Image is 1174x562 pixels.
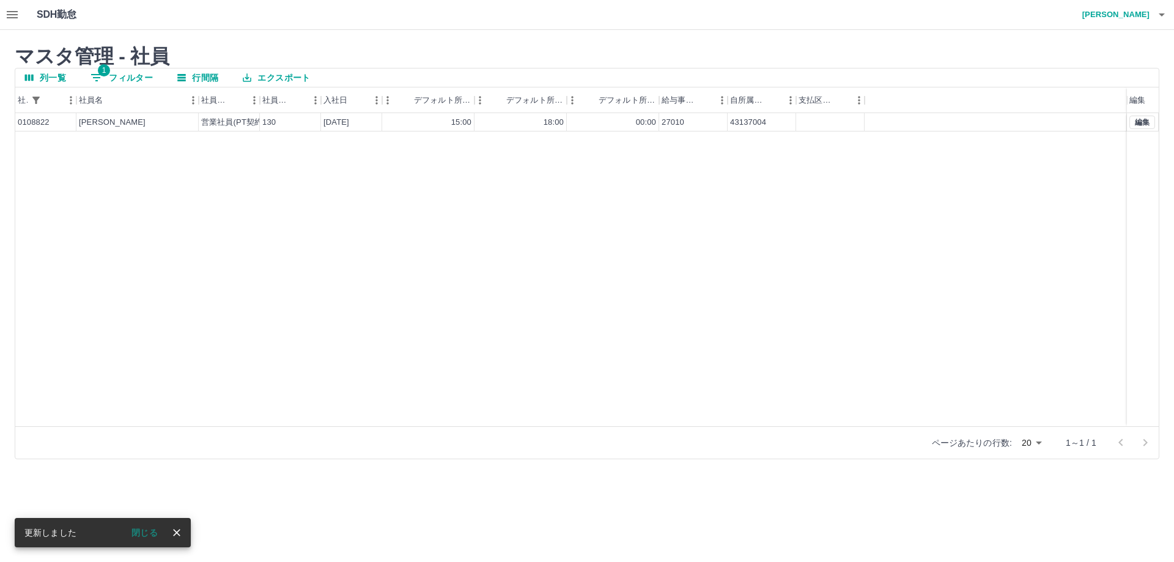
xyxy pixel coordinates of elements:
[168,523,186,542] button: close
[347,92,364,109] button: ソート
[201,87,228,113] div: 社員区分
[451,117,471,128] div: 15:00
[79,117,146,128] div: [PERSON_NAME]
[474,87,567,113] div: デフォルト所定終業時刻
[833,92,850,109] button: ソート
[103,92,120,109] button: ソート
[323,117,349,128] div: [DATE]
[728,87,796,113] div: 自所属契約コード
[382,87,474,113] div: デフォルト所定開始時刻
[1129,116,1155,129] button: 編集
[262,117,276,128] div: 130
[245,91,264,109] button: メニュー
[932,437,1012,449] p: ページあたりの行数:
[796,87,865,113] div: 支払区分コード
[15,87,76,113] div: 社員番号
[98,64,110,76] span: 1
[799,87,833,113] div: 支払区分コード
[62,91,80,109] button: メニュー
[15,68,76,87] button: 列選択
[323,87,347,113] div: 入社日
[262,87,289,113] div: 社員区分コード
[659,87,728,113] div: 給与事業所コード
[1066,437,1096,449] p: 1～1 / 1
[260,87,321,113] div: 社員区分コード
[850,91,868,109] button: メニュー
[662,87,696,113] div: 給与事業所コード
[18,117,50,128] div: 0108822
[199,87,260,113] div: 社員区分
[24,522,76,544] div: 更新しました
[18,87,28,113] div: 社員番号
[122,523,168,542] button: 閉じる
[730,87,764,113] div: 自所属契約コード
[81,68,163,87] button: フィルター表示
[414,87,472,113] div: デフォルト所定開始時刻
[184,91,202,109] button: メニュー
[506,87,564,113] div: デフォルト所定終業時刻
[1127,87,1159,113] div: 編集
[730,117,766,128] div: 43137004
[28,92,45,109] button: フィルター表示
[201,117,265,128] div: 営業社員(PT契約)
[397,92,414,109] button: ソート
[567,87,659,113] div: デフォルト所定休憩時間
[79,87,103,113] div: 社員名
[781,91,800,109] button: メニュー
[289,92,306,109] button: ソート
[1129,87,1145,113] div: 編集
[15,45,1159,68] h2: マスタ管理 - 社員
[45,92,62,109] button: ソート
[662,117,684,128] div: 27010
[544,117,564,128] div: 18:00
[696,92,713,109] button: ソート
[764,92,781,109] button: ソート
[321,87,382,113] div: 入社日
[228,92,245,109] button: ソート
[306,91,325,109] button: メニュー
[489,92,506,109] button: ソート
[233,68,320,87] button: エクスポート
[713,91,731,109] button: メニュー
[599,87,657,113] div: デフォルト所定休憩時間
[76,87,199,113] div: 社員名
[581,92,599,109] button: ソート
[367,91,386,109] button: メニュー
[1017,434,1046,452] div: 20
[28,92,45,109] div: 1件のフィルターを適用中
[636,117,656,128] div: 00:00
[168,68,228,87] button: 行間隔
